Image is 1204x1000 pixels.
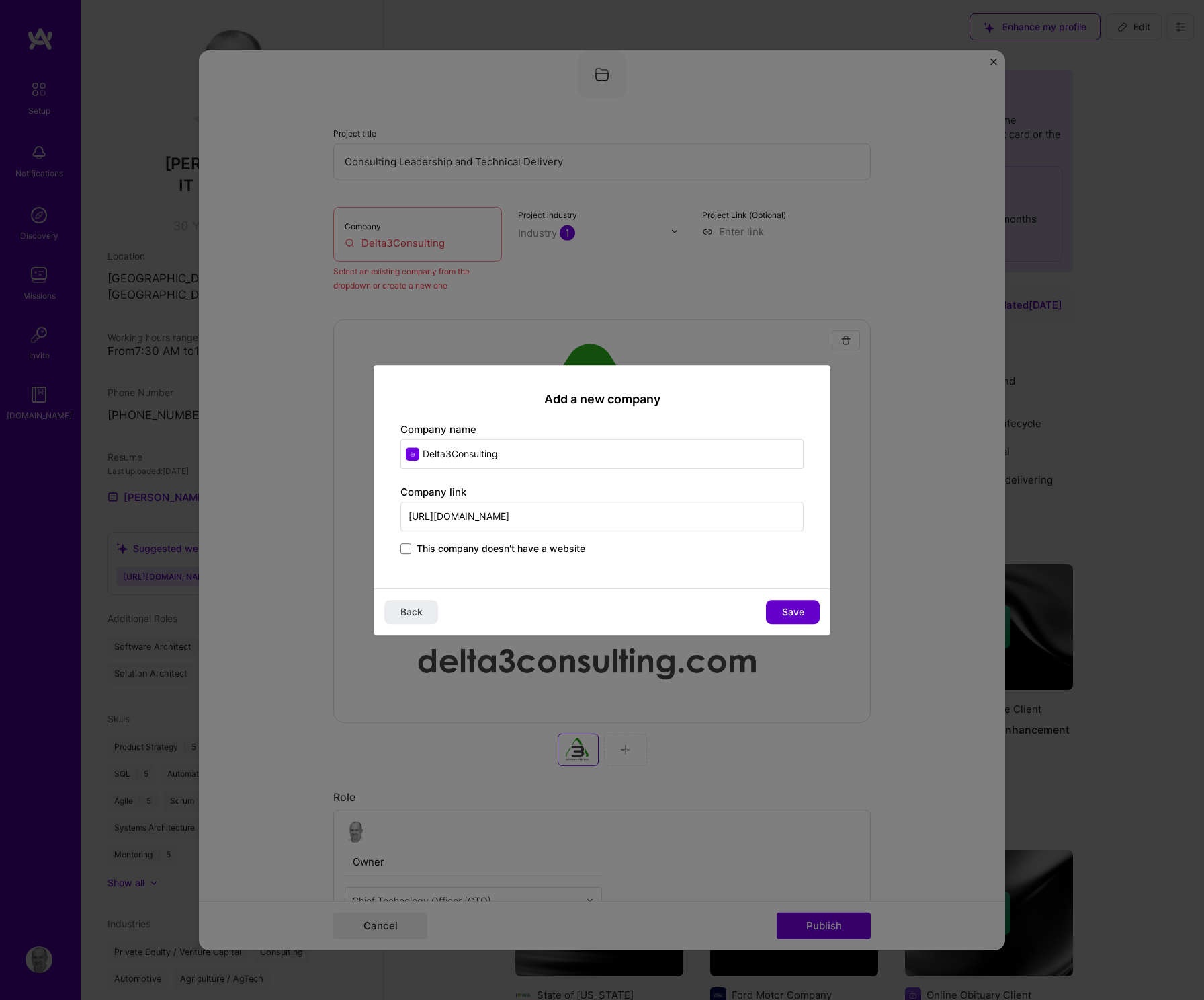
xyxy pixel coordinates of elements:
label: Company name [400,423,476,436]
span: Back [400,605,423,619]
input: Enter name [400,439,804,469]
button: Back [384,600,438,624]
h2: Add a new company [400,392,804,407]
span: This company doesn't have a website [417,542,585,555]
input: Enter link [400,502,804,531]
label: Company link [400,486,466,498]
span: Save [782,605,804,619]
button: Save [766,600,820,624]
